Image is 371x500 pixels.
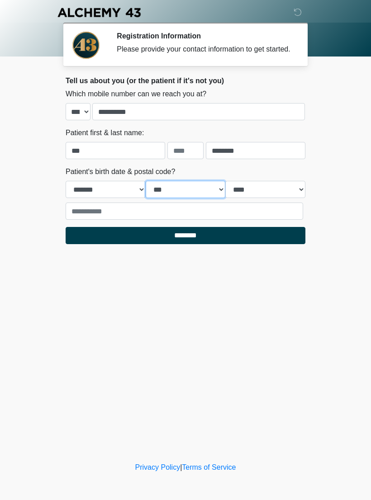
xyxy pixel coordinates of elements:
[182,463,236,471] a: Terms of Service
[66,89,206,99] label: Which mobile number can we reach you at?
[180,463,182,471] a: |
[66,127,144,138] label: Patient first & last name:
[117,32,292,40] h2: Registration Information
[66,166,175,177] label: Patient's birth date & postal code?
[57,7,142,18] img: Alchemy 43 Logo
[135,463,181,471] a: Privacy Policy
[117,44,292,55] div: Please provide your contact information to get started.
[72,32,100,59] img: Agent Avatar
[66,76,305,85] h2: Tell us about you (or the patient if it's not you)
